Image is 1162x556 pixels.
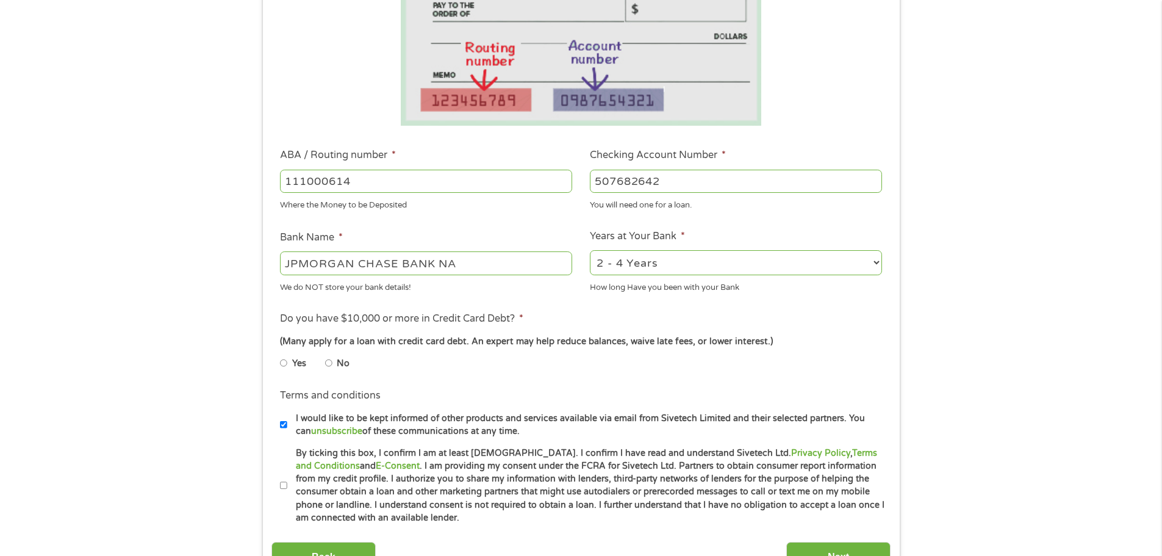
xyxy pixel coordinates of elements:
[337,357,350,370] label: No
[287,412,886,438] label: I would like to be kept informed of other products and services available via email from Sivetech...
[280,195,572,212] div: Where the Money to be Deposited
[280,149,396,162] label: ABA / Routing number
[280,277,572,294] div: We do NOT store your bank details!
[590,170,882,193] input: 345634636
[376,461,420,471] a: E-Consent
[590,230,685,243] label: Years at Your Bank
[791,448,850,458] a: Privacy Policy
[292,357,306,370] label: Yes
[280,231,343,244] label: Bank Name
[590,277,882,294] div: How long Have you been with your Bank
[280,335,881,348] div: (Many apply for a loan with credit card debt. An expert may help reduce balances, waive late fees...
[280,312,523,325] label: Do you have $10,000 or more in Credit Card Debt?
[590,195,882,212] div: You will need one for a loan.
[590,149,726,162] label: Checking Account Number
[296,448,877,471] a: Terms and Conditions
[311,426,362,436] a: unsubscribe
[287,447,886,525] label: By ticking this box, I confirm I am at least [DEMOGRAPHIC_DATA]. I confirm I have read and unders...
[280,389,381,402] label: Terms and conditions
[280,170,572,193] input: 263177916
